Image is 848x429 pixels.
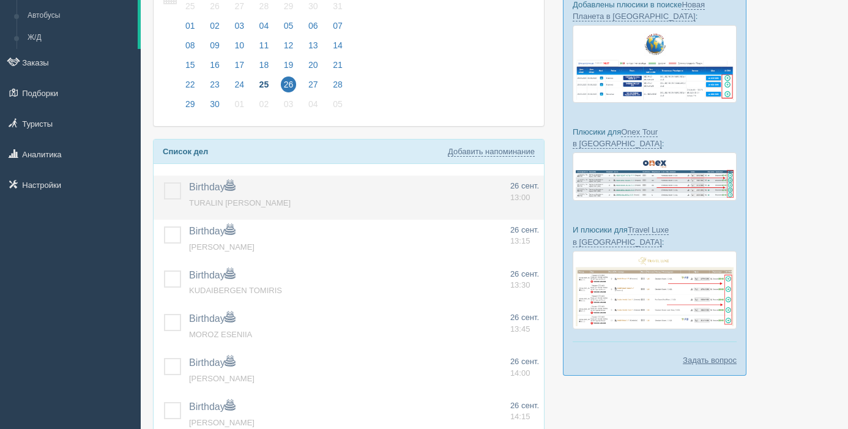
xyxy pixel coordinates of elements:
a: 26 сент. 14:15 [510,400,539,423]
span: 30 [207,96,223,112]
span: 16 [207,57,223,73]
a: 04 [253,19,276,39]
a: [PERSON_NAME] [189,242,255,252]
span: 11 [256,37,272,53]
a: 13 [302,39,325,58]
span: [PERSON_NAME] [189,374,255,383]
span: 21 [330,57,346,73]
span: 26 сент. [510,401,539,410]
span: 10 [231,37,247,53]
a: 27 [302,78,325,97]
span: 03 [231,18,247,34]
a: 07 [326,19,346,39]
a: Добавить напоминание [448,147,535,157]
span: 26 [281,76,297,92]
p: Плюсики для : [573,126,737,149]
a: 14 [326,39,346,58]
a: 16 [203,58,226,78]
a: Birthday [189,401,235,412]
p: И плюсики для : [573,224,737,247]
span: 19 [281,57,297,73]
a: 03 [277,97,300,117]
span: 26 сент. [510,225,539,234]
a: 02 [203,19,226,39]
a: 04 [302,97,325,117]
span: 09 [207,37,223,53]
span: 18 [256,57,272,73]
span: 13:30 [510,280,530,289]
a: 26 сент. 13:45 [510,312,539,335]
span: 27 [305,76,321,92]
a: Birthday [189,226,235,236]
a: 12 [277,39,300,58]
a: Birthday [189,182,235,192]
span: Birthday [189,313,235,324]
a: 11 [253,39,276,58]
span: 01 [231,96,247,112]
a: 06 [302,19,325,39]
a: 20 [302,58,325,78]
a: Ж/Д [22,27,138,49]
a: 30 [203,97,226,117]
a: 08 [179,39,202,58]
span: 05 [281,18,297,34]
span: 02 [207,18,223,34]
span: 26 сент. [510,269,539,278]
a: 05 [277,19,300,39]
a: Birthday [189,270,235,280]
a: Birthday [189,357,235,368]
a: MOROZ ESENIIA [189,330,252,339]
span: 05 [330,96,346,112]
a: 19 [277,58,300,78]
a: 18 [253,58,276,78]
a: 03 [228,19,251,39]
span: 04 [305,96,321,112]
span: 13 [305,37,321,53]
span: 23 [207,76,223,92]
span: 03 [281,96,297,112]
a: 26 сент. 13:30 [510,269,539,291]
span: 08 [182,37,198,53]
a: KUDAIBERGEN TOMIRIS [189,286,282,295]
a: [PERSON_NAME] [189,418,255,427]
span: 29 [182,96,198,112]
a: Автобусы [22,5,138,27]
b: Список дел [163,147,208,156]
span: 13:15 [510,236,530,245]
img: new-planet-%D0%BF%D1%96%D0%B4%D0%B1%D1%96%D1%80%D0%BA%D0%B0-%D1%81%D1%80%D0%BC-%D0%B4%D0%BB%D1%8F... [573,25,737,102]
a: 26 сент. 14:00 [510,356,539,379]
a: 05 [326,97,346,117]
span: 06 [305,18,321,34]
a: 28 [326,78,346,97]
span: 26 сент. [510,357,539,366]
a: 10 [228,39,251,58]
span: 26 сент. [510,313,539,322]
span: 28 [330,76,346,92]
span: 26 сент. [510,181,539,190]
a: 17 [228,58,251,78]
a: TURALIN [PERSON_NAME] [189,198,291,207]
span: 12 [281,37,297,53]
span: 24 [231,76,247,92]
span: 15 [182,57,198,73]
span: 13:00 [510,193,530,202]
a: 02 [253,97,276,117]
span: 14:15 [510,412,530,421]
img: travel-luxe-%D0%BF%D0%BE%D0%B4%D0%B1%D0%BE%D1%80%D0%BA%D0%B0-%D1%81%D1%80%D0%BC-%D0%B4%D0%BB%D1%8... [573,251,737,330]
a: 23 [203,78,226,97]
a: 29 [179,97,202,117]
a: 01 [179,19,202,39]
span: 01 [182,18,198,34]
a: 26 сент. 13:00 [510,181,539,203]
span: 20 [305,57,321,73]
span: 13:45 [510,324,530,334]
span: 17 [231,57,247,73]
span: 14:00 [510,368,530,378]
